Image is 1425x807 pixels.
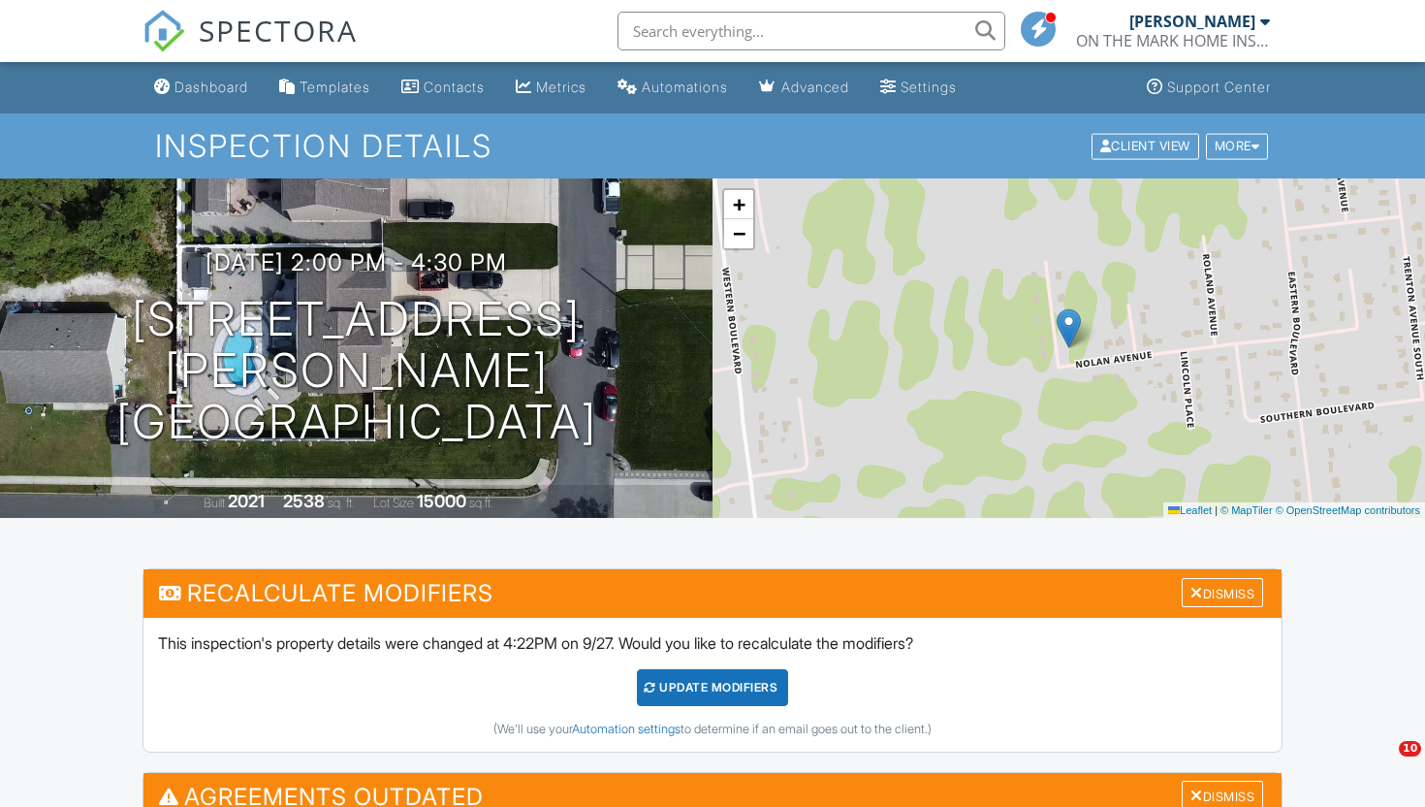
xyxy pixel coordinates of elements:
a: Client View [1090,138,1204,152]
span: + [733,192,745,216]
div: 2538 [283,491,325,511]
a: Templates [271,70,378,106]
div: Advanced [781,79,849,95]
a: Automations (Basic) [610,70,736,106]
div: More [1206,133,1269,159]
div: Metrics [536,79,586,95]
h1: Inspection Details [155,129,1270,163]
div: [PERSON_NAME] [1129,12,1255,31]
span: sq.ft. [469,496,493,510]
div: 15000 [417,491,466,511]
span: Lot Size [373,496,414,510]
a: © MapTiler [1220,504,1273,516]
a: Leaflet [1168,504,1212,516]
iframe: Intercom live chat [1359,741,1406,788]
div: Automations [642,79,728,95]
a: © OpenStreetMap contributors [1276,504,1420,516]
span: − [733,221,745,245]
div: 2021 [228,491,265,511]
img: The Best Home Inspection Software - Spectora [142,10,185,52]
a: Settings [872,70,965,106]
a: Automation settings [572,722,681,736]
div: Dashboard [174,79,248,95]
span: sq. ft. [328,496,355,510]
div: Client View [1092,133,1199,159]
span: Built [204,496,225,510]
div: This inspection's property details were changed at 4:22PM on 9/27. Would you like to recalculate ... [143,618,1282,752]
div: UPDATE Modifiers [637,669,789,706]
h1: [STREET_ADDRESS][PERSON_NAME] [GEOGRAPHIC_DATA] [31,294,681,447]
div: Settings [901,79,957,95]
a: Advanced [751,70,857,106]
a: Metrics [508,70,594,106]
a: Zoom out [724,219,753,248]
div: Support Center [1167,79,1271,95]
img: Marker [1057,308,1081,348]
a: SPECTORA [142,26,358,67]
a: Support Center [1139,70,1279,106]
input: Search everything... [617,12,1005,50]
h3: Recalculate Modifiers [143,569,1282,617]
a: Zoom in [724,190,753,219]
div: Dismiss [1182,578,1263,608]
span: SPECTORA [199,10,358,50]
div: (We'll use your to determine if an email goes out to the client.) [158,722,1267,737]
div: Contacts [424,79,485,95]
div: ON THE MARK HOME INSPECTIONS [1076,31,1270,50]
h3: [DATE] 2:00 pm - 4:30 pm [206,249,507,275]
a: Dashboard [146,70,256,106]
span: | [1215,504,1218,516]
a: Contacts [394,70,492,106]
div: Templates [300,79,370,95]
span: 10 [1399,741,1421,757]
